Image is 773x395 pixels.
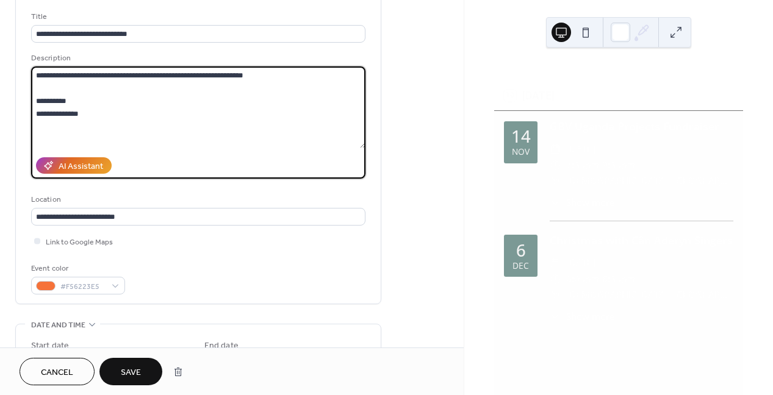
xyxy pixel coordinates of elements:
div: ​ [550,310,561,324]
div: ​ [550,271,561,287]
span: Show more [566,196,615,210]
span: 8:30pm [602,271,635,287]
div: ​ [550,157,561,173]
button: Save [99,358,162,385]
span: 7:30pm [566,157,599,173]
span: Date and time [31,319,85,332]
div: Location [31,193,363,206]
div: 6 [516,242,526,259]
span: - [599,271,602,287]
span: #F56223E5 [60,280,106,293]
div: ​ [550,173,561,189]
div: Upcoming events [494,65,743,81]
div: End date [204,340,239,352]
span: - [599,157,602,173]
div: Description [31,52,363,65]
div: ​ [550,141,561,157]
div: Start date [31,340,69,352]
div: AI Assistant [59,160,103,173]
div: Title [31,10,363,23]
div: ​ [550,196,561,210]
span: Save [121,366,141,379]
span: [DATE] [566,255,595,271]
button: Cancel [20,358,95,385]
div: Nov [512,148,530,156]
div: Christmas with Cân Aderyn Singers [550,232,733,248]
div: Dec [512,262,529,270]
div: GBV Uganda Projects Fundraiser [550,118,733,134]
span: 6:00pm [566,271,599,287]
a: [DEMOGRAPHIC_DATA], [GEOGRAPHIC_DATA] [566,287,733,303]
div: 14 [511,128,531,145]
a: [DEMOGRAPHIC_DATA], [GEOGRAPHIC_DATA] [566,173,733,189]
div: Event color [31,262,123,275]
div: ​ [550,255,561,271]
span: Cancel [41,366,73,379]
button: AI Assistant [36,157,112,174]
span: [DATE] [566,141,595,157]
button: ​Show more [550,196,614,210]
span: Link to Google Maps [46,236,113,249]
span: Show more [566,310,615,324]
button: ​Show more [550,310,614,324]
span: 9:30pm [602,157,635,173]
div: ​ [550,287,561,303]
